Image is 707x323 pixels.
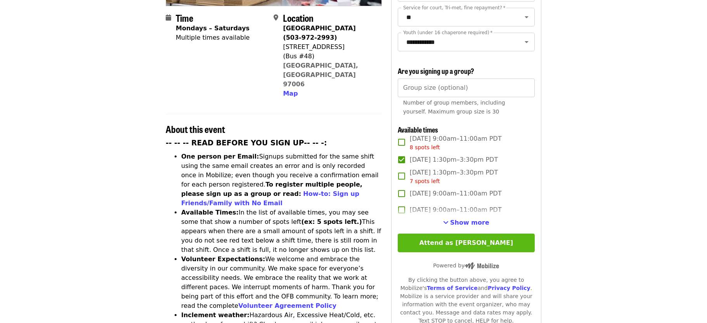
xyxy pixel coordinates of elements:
label: Youth (under 16 chaperone required) [403,30,492,35]
label: Service for court, Tri-met, fine repayment? [403,5,506,10]
span: 7 spots left [410,178,440,184]
span: About this event [166,122,225,136]
li: In the list of available times, you may see some that show a number of spots left This appears wh... [181,208,382,255]
button: See more timeslots [443,218,489,227]
span: [DATE] 1:30pm–3:30pm PDT [410,168,498,185]
i: map-marker-alt icon [274,14,278,21]
span: Available times [398,124,438,134]
button: Open [521,12,532,23]
span: 8 spots left [410,144,440,150]
div: (Bus #48) [283,52,375,61]
span: [DATE] 9:00am–11:00am PDT [410,134,502,152]
span: [DATE] 9:00am–11:00am PDT [410,205,502,215]
strong: Volunteer Expectations: [181,255,265,263]
strong: To register multiple people, please sign up as a group or read: [181,181,362,197]
a: Volunteer Agreement Policy [238,302,336,309]
a: Terms of Service [427,285,478,291]
strong: [GEOGRAPHIC_DATA] (503-972-2993) [283,24,355,41]
button: Map [283,89,298,98]
strong: Mondays – Saturdays [176,24,250,32]
div: Multiple times available [176,33,250,42]
span: Location [283,11,314,24]
li: Signups submitted for the same shift using the same email creates an error and is only recorded o... [181,152,382,208]
strong: (ex: 5 spots left.) [301,218,362,225]
span: Map [283,90,298,97]
strong: Inclement weather: [181,311,250,319]
i: calendar icon [166,14,171,21]
a: How-to: Sign up Friends/Family with No Email [181,190,359,207]
input: [object Object] [398,79,535,97]
span: Powered by [433,262,499,269]
button: Attend as [PERSON_NAME] [398,234,535,252]
strong: One person per Email: [181,153,259,160]
strong: -- -- -- READ BEFORE YOU SIGN UP-- -- -: [166,139,327,147]
span: [DATE] 9:00am–11:00am PDT [410,189,502,198]
strong: Available Times: [181,209,239,216]
div: [STREET_ADDRESS] [283,42,375,52]
li: We welcome and embrace the diversity in our community. We make space for everyone’s accessibility... [181,255,382,311]
span: [DATE] 1:30pm–3:30pm PDT [410,155,498,164]
a: [GEOGRAPHIC_DATA], [GEOGRAPHIC_DATA] 97006 [283,62,358,88]
span: Are you signing up a group? [398,66,474,76]
button: Open [521,37,532,47]
span: Time [176,11,193,24]
a: Privacy Policy [488,285,530,291]
img: Powered by Mobilize [464,262,499,269]
span: Show more [450,219,489,226]
span: Number of group members, including yourself. Maximum group size is 30 [403,100,505,115]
